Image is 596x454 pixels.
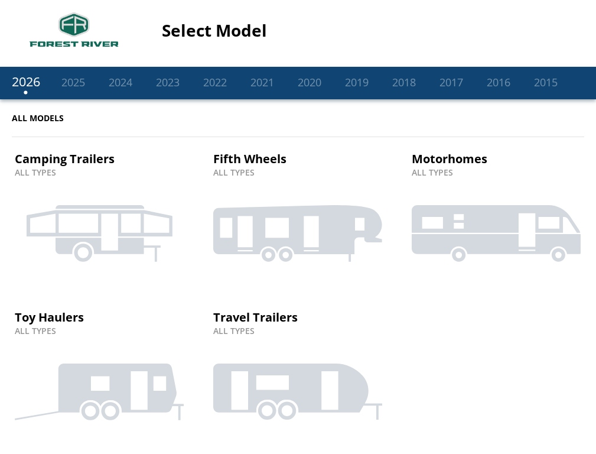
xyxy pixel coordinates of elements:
span: Motorhomes [412,152,581,166]
a: 2015 [528,75,564,89]
a: 2020 [292,75,327,89]
span: Toy Haulers [15,310,184,325]
a: 2024 [103,75,138,89]
span: Travel Trailers [213,310,382,325]
a: 2025 [56,75,91,89]
a: 2017 [434,75,469,89]
span: All Models [12,108,64,128]
a: 2019 [339,75,374,89]
a: Travel TrailersAll Types [198,296,397,454]
span: All Types [213,326,255,336]
span: All Types [412,168,453,178]
a: MotorhomesAll Types [397,137,595,296]
span: All Types [15,168,56,178]
span: Fifth Wheels [213,152,382,166]
a: 2021 [245,75,280,89]
a: 2023 [150,75,185,89]
a: 2026 [5,73,47,90]
h1: Select Model [162,21,379,40]
a: Fifth WheelsAll Types [198,137,397,296]
span: Camping Trailers [15,152,184,166]
a: 2016 [481,75,516,89]
a: 2022 [197,75,233,89]
span: All Types [213,168,255,178]
span: All Types [15,326,56,336]
a: 2018 [386,75,422,89]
